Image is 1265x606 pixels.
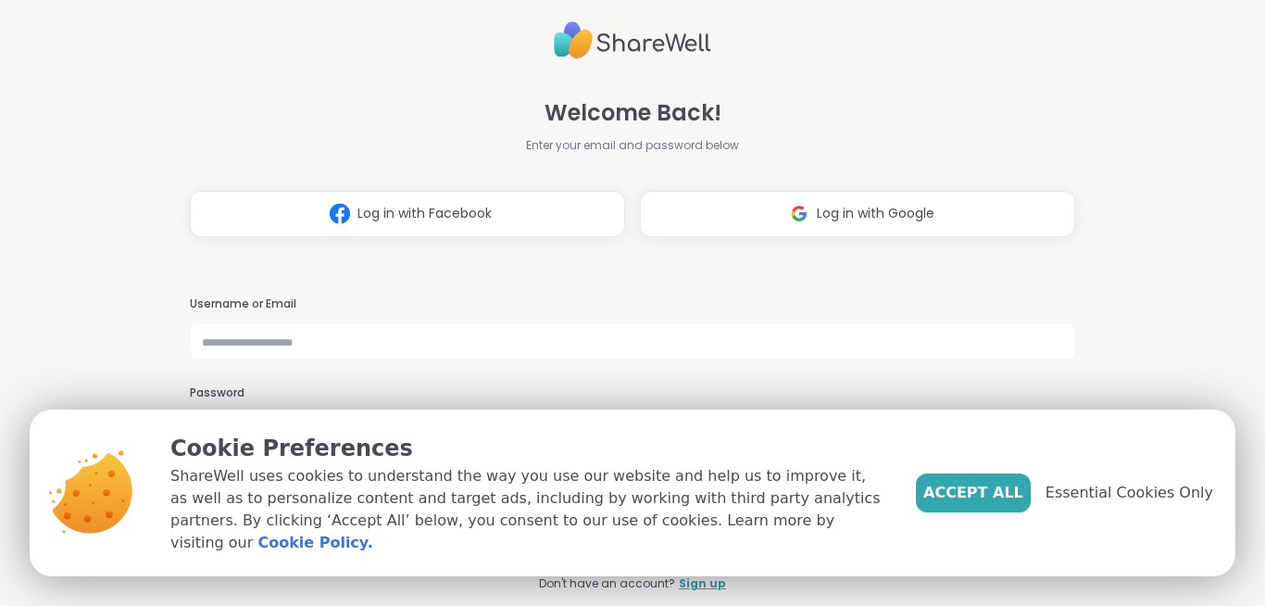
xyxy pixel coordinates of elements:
[916,473,1031,512] button: Accept All
[526,137,739,154] span: Enter your email and password below
[190,297,1075,312] h3: Username or Email
[357,204,492,223] span: Log in with Facebook
[679,575,726,592] a: Sign up
[1046,482,1213,504] span: Essential Cookies Only
[640,191,1075,237] button: Log in with Google
[554,14,711,67] img: ShareWell Logo
[539,575,675,592] span: Don't have an account?
[170,432,886,465] p: Cookie Preferences
[545,96,721,130] span: Welcome Back!
[190,385,1075,401] h3: Password
[322,196,357,231] img: ShareWell Logomark
[923,482,1023,504] span: Accept All
[170,465,886,554] p: ShareWell uses cookies to understand the way you use our website and help us to improve it, as we...
[190,191,625,237] button: Log in with Facebook
[817,204,934,223] span: Log in with Google
[257,532,372,554] a: Cookie Policy.
[782,196,817,231] img: ShareWell Logomark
